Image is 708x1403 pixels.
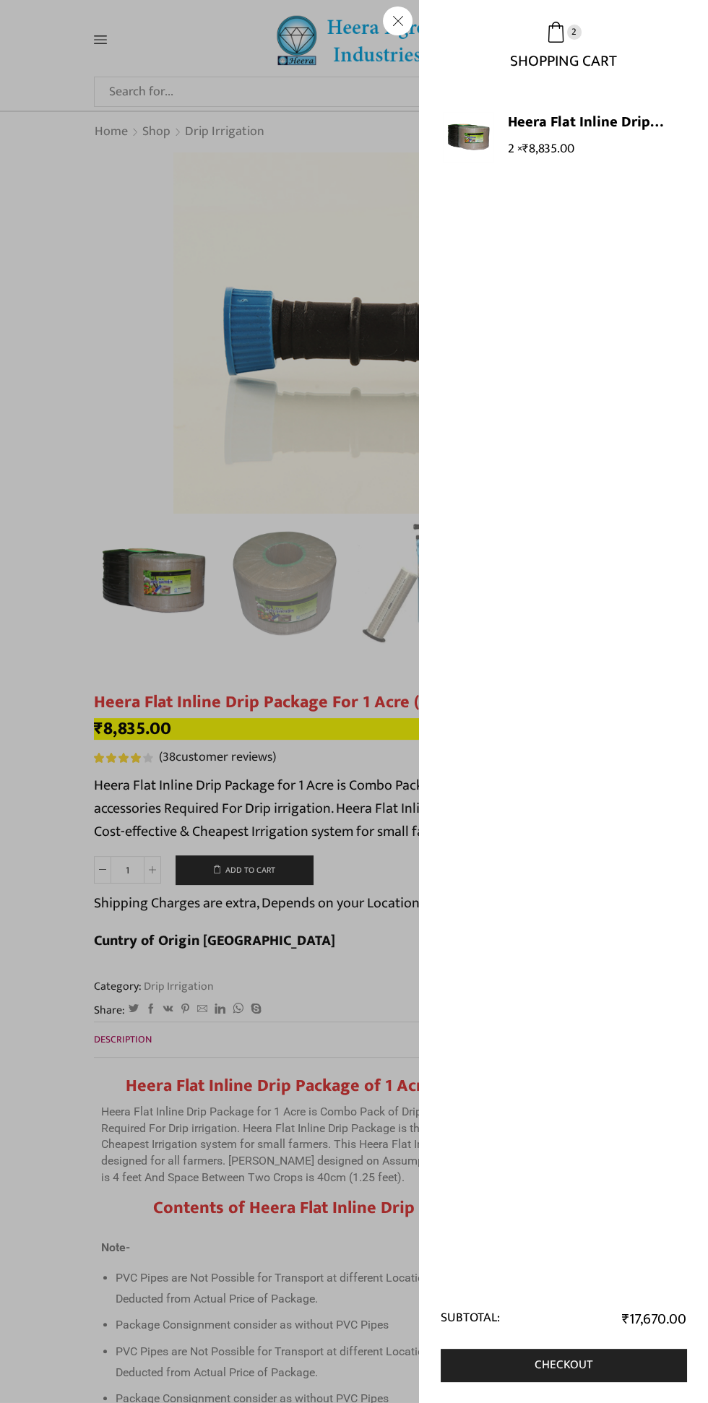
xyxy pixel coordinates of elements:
img: Flat Inline [443,112,493,163]
span: 2 [567,25,582,39]
a: Heera Flat Inline Drip Package For 1 Acre (Package of 10500) [508,112,666,133]
a: Checkout [441,1349,686,1381]
span: ₹ [622,1307,629,1331]
a: 2 Shopping Cart [441,22,686,69]
bdi: 17,670.00 [622,1307,686,1331]
span: 2 × [508,140,574,159]
span: ₹ [522,138,529,160]
span: Shopping Cart [510,43,617,69]
bdi: 8,835.00 [522,138,574,160]
span: Subtotal: [441,1309,500,1330]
